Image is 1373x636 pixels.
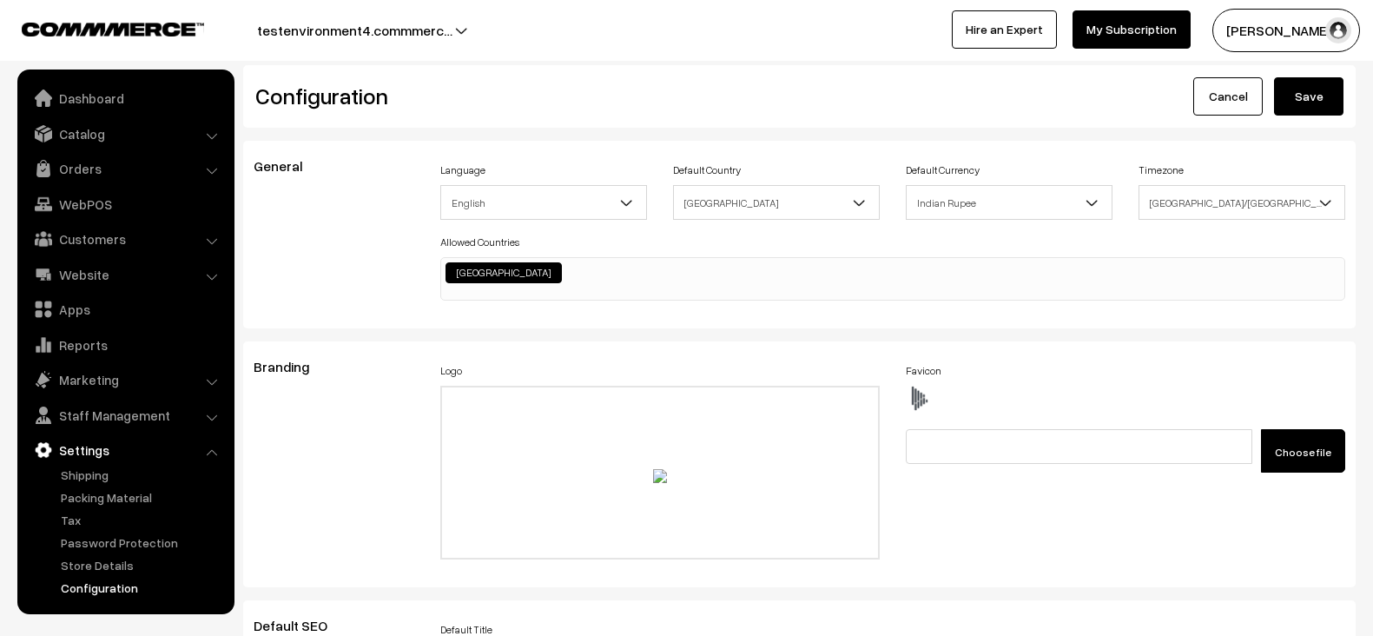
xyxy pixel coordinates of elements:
[440,185,647,220] span: English
[22,434,228,466] a: Settings
[22,83,228,114] a: Dashboard
[22,294,228,325] a: Apps
[56,511,228,529] a: Tax
[1274,77,1343,116] button: Save
[254,157,323,175] span: General
[906,162,980,178] label: Default Currency
[1212,9,1360,52] button: [PERSON_NAME]
[255,83,787,109] h2: Configuration
[56,579,228,597] a: Configuration
[22,259,228,290] a: Website
[446,262,562,283] li: India
[56,556,228,574] a: Store Details
[906,386,932,412] img: favicon.ico
[22,153,228,184] a: Orders
[22,23,204,36] img: COMMMERCE
[22,364,228,395] a: Marketing
[440,235,519,250] label: Allowed Countries
[674,188,879,218] span: India
[1073,10,1191,49] a: My Subscription
[56,466,228,484] a: Shipping
[254,617,348,634] span: Default SEO
[907,188,1112,218] span: Indian Rupee
[1325,17,1351,43] img: user
[22,223,228,255] a: Customers
[56,533,228,552] a: Password Protection
[440,363,462,379] label: Logo
[22,118,228,149] a: Catalog
[22,329,228,361] a: Reports
[673,185,880,220] span: India
[906,185,1112,220] span: Indian Rupee
[906,363,941,379] label: Favicon
[1193,77,1263,116] a: Cancel
[196,9,513,52] button: testenvironment4.commmerc…
[673,162,741,178] label: Default Country
[441,188,646,218] span: English
[22,17,174,38] a: COMMMERCE
[1139,185,1345,220] span: Asia/Kolkata
[440,162,485,178] label: Language
[952,10,1057,49] a: Hire an Expert
[1139,162,1184,178] label: Timezone
[254,358,330,375] span: Branding
[56,488,228,507] a: Packing Material
[1139,188,1344,218] span: Asia/Kolkata
[22,400,228,431] a: Staff Management
[22,189,228,220] a: WebPOS
[1275,446,1331,459] span: Choose file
